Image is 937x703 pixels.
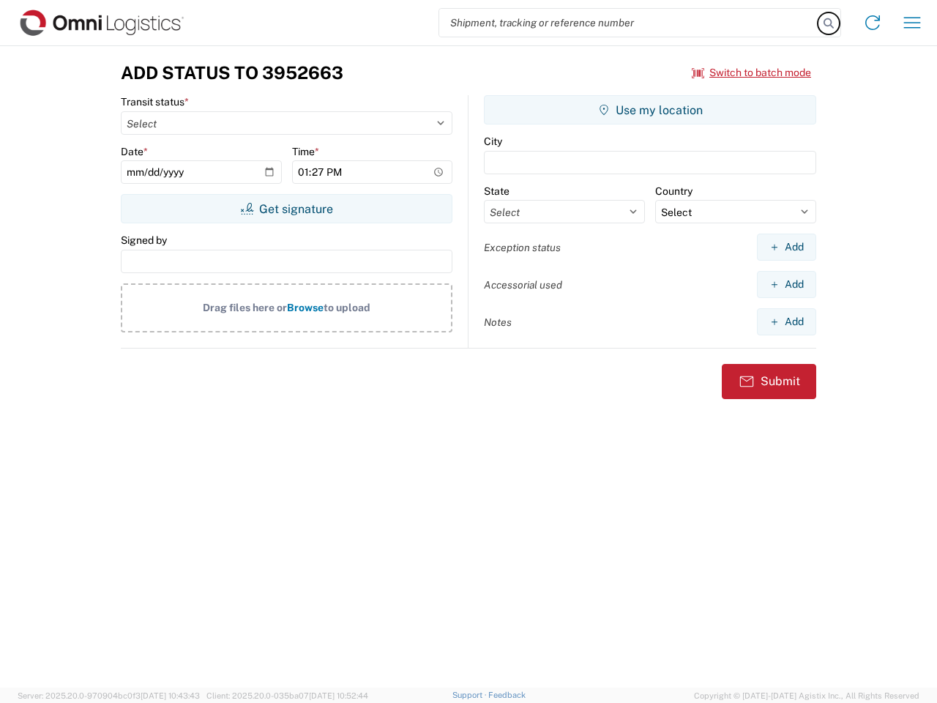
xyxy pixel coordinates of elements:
[121,234,167,247] label: Signed by
[484,316,512,329] label: Notes
[121,194,452,223] button: Get signature
[655,185,693,198] label: Country
[692,61,811,85] button: Switch to batch mode
[484,95,816,124] button: Use my location
[121,62,343,83] h3: Add Status to 3952663
[757,308,816,335] button: Add
[287,302,324,313] span: Browse
[203,302,287,313] span: Drag files here or
[121,95,189,108] label: Transit status
[488,691,526,699] a: Feedback
[121,145,148,158] label: Date
[18,691,200,700] span: Server: 2025.20.0-970904bc0f3
[722,364,816,399] button: Submit
[206,691,368,700] span: Client: 2025.20.0-035ba07
[309,691,368,700] span: [DATE] 10:52:44
[484,135,502,148] label: City
[452,691,489,699] a: Support
[757,234,816,261] button: Add
[484,185,509,198] label: State
[324,302,370,313] span: to upload
[757,271,816,298] button: Add
[292,145,319,158] label: Time
[439,9,818,37] input: Shipment, tracking or reference number
[484,278,562,291] label: Accessorial used
[694,689,919,702] span: Copyright © [DATE]-[DATE] Agistix Inc., All Rights Reserved
[484,241,561,254] label: Exception status
[141,691,200,700] span: [DATE] 10:43:43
